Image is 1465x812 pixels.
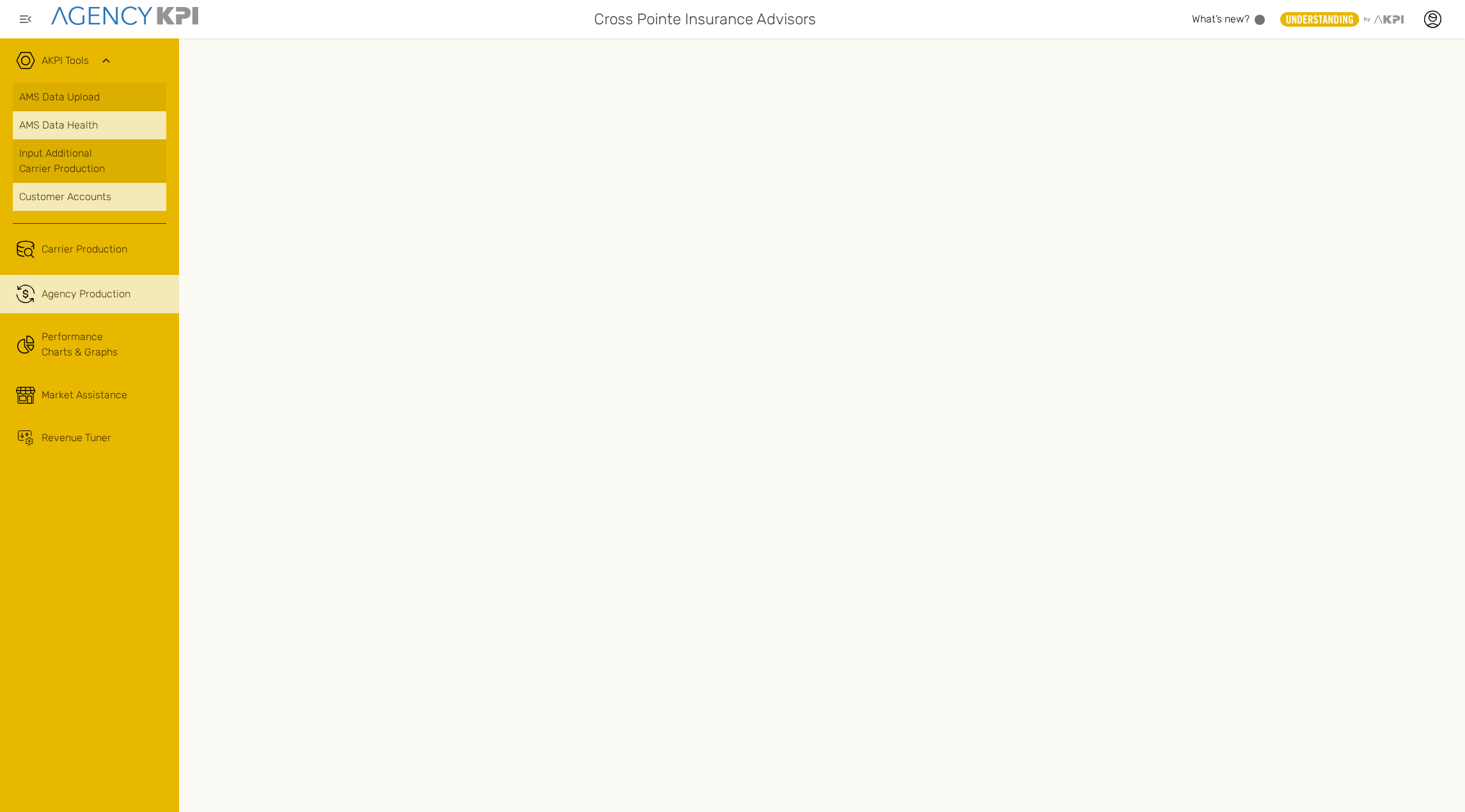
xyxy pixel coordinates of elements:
[42,430,111,446] span: Revenue Tuner
[42,242,127,257] span: Carrier Production
[13,111,166,139] a: AMS Data Health
[13,183,166,211] a: Customer Accounts
[19,189,160,205] div: Customer Accounts
[51,6,198,25] img: agencykpi-logo-550x69-2d9e3fa8.png
[42,53,89,68] a: AKPI Tools
[13,139,166,183] a: Input AdditionalCarrier Production
[13,83,166,111] a: AMS Data Upload
[19,118,98,133] span: AMS Data Health
[42,387,127,403] span: Market Assistance
[42,286,130,302] span: Agency Production
[594,8,816,31] span: Cross Pointe Insurance Advisors
[1192,13,1250,25] span: What’s new?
